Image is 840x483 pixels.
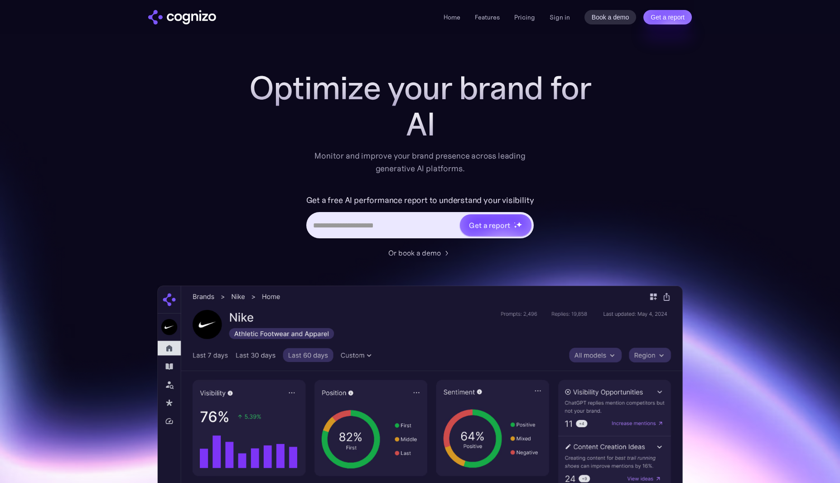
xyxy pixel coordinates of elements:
div: Monitor and improve your brand presence across leading generative AI platforms. [309,150,531,175]
img: star [514,222,515,223]
div: Or book a demo [388,247,441,258]
a: Pricing [514,13,535,21]
img: cognizo logo [148,10,216,24]
a: Sign in [550,12,570,23]
label: Get a free AI performance report to understand your visibility [306,193,534,208]
h1: Optimize your brand for [239,70,601,106]
a: Home [444,13,460,21]
a: Or book a demo [388,247,452,258]
div: Get a report [469,220,510,231]
a: Get a reportstarstarstar [459,213,532,237]
img: star [514,225,517,228]
a: Get a report [643,10,692,24]
a: home [148,10,216,24]
div: AI [239,106,601,142]
a: Features [475,13,500,21]
img: star [516,222,522,227]
form: Hero URL Input Form [306,193,534,243]
a: Book a demo [584,10,637,24]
